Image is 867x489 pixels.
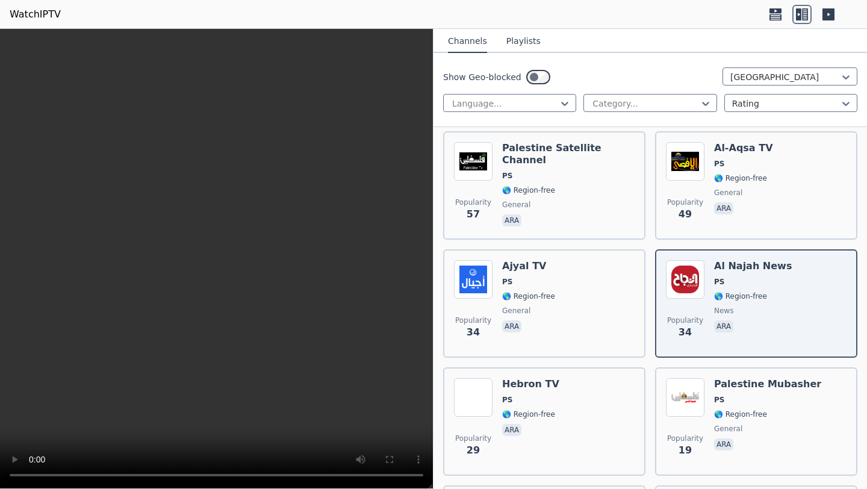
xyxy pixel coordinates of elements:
span: 49 [679,207,692,222]
span: 🌎 Region-free [714,291,767,301]
span: Popularity [455,316,491,325]
h6: Al Najah News [714,260,792,272]
span: general [714,188,742,198]
p: ara [714,320,733,332]
h6: Al-Aqsa TV [714,142,773,154]
span: general [714,424,742,434]
span: PS [714,395,724,405]
span: general [502,306,530,316]
span: Popularity [667,198,703,207]
span: Popularity [667,316,703,325]
h6: Palestine Satellite Channel [502,142,635,166]
span: 34 [679,325,692,340]
label: Show Geo-blocked [443,71,521,83]
span: 34 [467,325,480,340]
span: 57 [467,207,480,222]
p: ara [714,202,733,214]
span: PS [714,277,724,287]
h6: Ajyal TV [502,260,555,272]
h6: Palestine Mubasher [714,378,821,390]
p: ara [714,438,733,450]
span: 29 [467,443,480,458]
span: 🌎 Region-free [714,410,767,419]
img: Hebron TV [454,378,493,417]
span: PS [502,277,512,287]
span: PS [502,395,512,405]
img: Al-Aqsa TV [666,142,704,181]
span: general [502,200,530,210]
span: Popularity [667,434,703,443]
img: Palestine Mubasher [666,378,704,417]
button: Channels [448,30,487,53]
span: Popularity [455,198,491,207]
img: Palestine Satellite Channel [454,142,493,181]
p: ara [502,214,521,226]
span: news [714,306,733,316]
p: ara [502,424,521,436]
span: 🌎 Region-free [502,185,555,195]
span: PS [714,159,724,169]
span: 🌎 Region-free [502,291,555,301]
a: WatchIPTV [10,7,61,22]
span: Popularity [455,434,491,443]
span: 19 [679,443,692,458]
span: 🌎 Region-free [714,173,767,183]
p: ara [502,320,521,332]
span: PS [502,171,512,181]
h6: Hebron TV [502,378,559,390]
img: Ajyal TV [454,260,493,299]
img: Al Najah News [666,260,704,299]
span: 🌎 Region-free [502,410,555,419]
button: Playlists [506,30,541,53]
